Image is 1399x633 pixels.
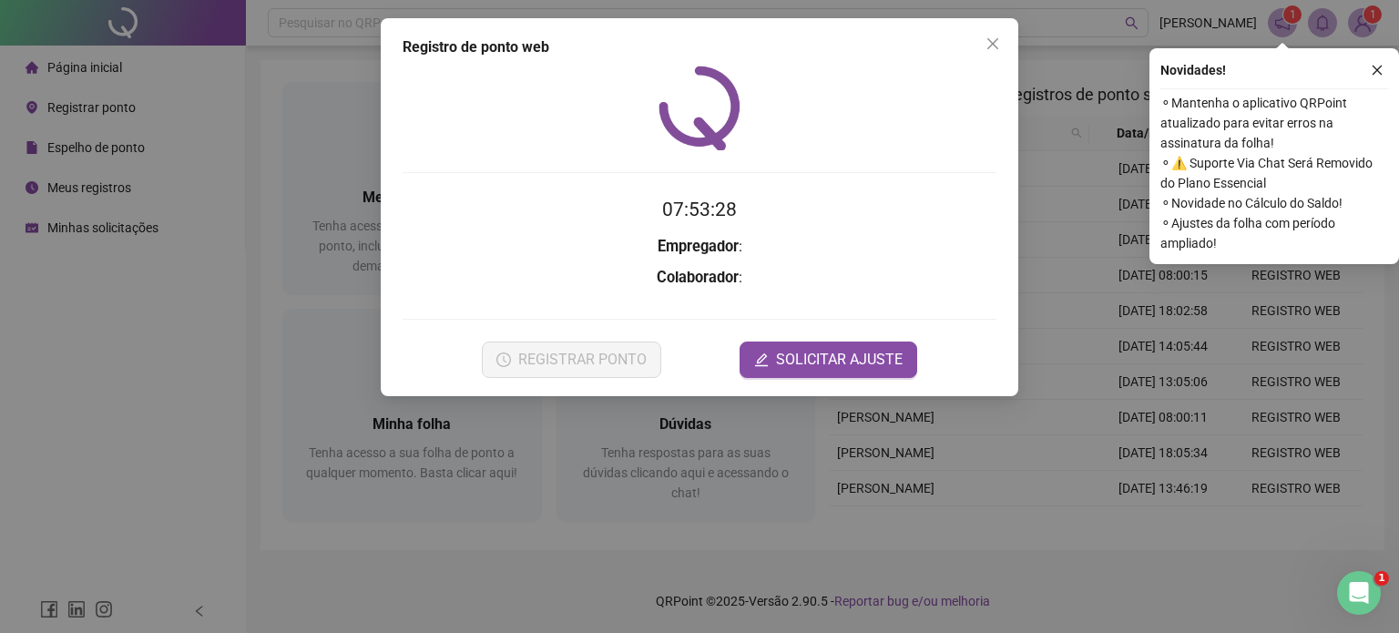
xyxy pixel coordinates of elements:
strong: Colaborador [657,269,739,286]
span: ⚬ Ajustes da folha com período ampliado! [1160,213,1388,253]
time: 07:53:28 [662,199,737,220]
span: ⚬ Mantenha o aplicativo QRPoint atualizado para evitar erros na assinatura da folha! [1160,93,1388,153]
div: Registro de ponto web [403,36,996,58]
span: ⚬ ⚠️ Suporte Via Chat Será Removido do Plano Essencial [1160,153,1388,193]
h3: : [403,235,996,259]
button: REGISTRAR PONTO [482,342,661,378]
span: 1 [1374,571,1389,586]
button: Close [978,29,1007,58]
strong: Empregador [658,238,739,255]
button: editSOLICITAR AJUSTE [740,342,917,378]
span: edit [754,352,769,367]
iframe: Intercom live chat [1337,571,1381,615]
span: Novidades ! [1160,60,1226,80]
img: QRPoint [659,66,740,150]
span: close [1371,64,1384,77]
h3: : [403,266,996,290]
span: close [985,36,1000,51]
span: ⚬ Novidade no Cálculo do Saldo! [1160,193,1388,213]
span: SOLICITAR AJUSTE [776,349,903,371]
